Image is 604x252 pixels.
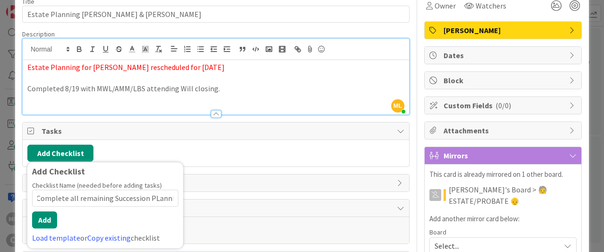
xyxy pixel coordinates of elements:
span: Comments [42,202,392,214]
div: Add Checklist [32,167,178,176]
span: Block [444,75,564,86]
p: This card is already mirrored on 1 other board. [429,169,577,180]
a: Copy existing [87,233,131,243]
span: Custom Fields [444,100,564,111]
p: Completed 8/19 with MWL/AMM/LBS attending Will closing. [27,83,404,94]
span: Board [429,229,446,235]
p: Add another mirror card below: [429,214,577,225]
span: Attachments [444,125,564,136]
span: Mirrors [444,150,564,161]
span: Dates [444,50,564,61]
input: type card name here... [22,6,410,23]
div: or checklist [32,232,178,243]
span: Links [42,177,392,189]
span: Estate Planning for [PERSON_NAME] rescheduled for [DATE] [27,62,225,72]
span: [PERSON_NAME]'s Board > 🧓 ESTATE/PROBATE 👴 [449,184,577,207]
button: Add [32,211,57,228]
button: Add Checklist [27,145,93,162]
a: Load template [32,233,80,243]
span: Tasks [42,125,392,137]
span: ( 0/0 ) [495,101,511,110]
span: [PERSON_NAME] [444,25,564,36]
span: ML [391,99,404,113]
span: Description [22,30,55,38]
label: Checklist Name (needed before adding tasks) [32,181,162,190]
